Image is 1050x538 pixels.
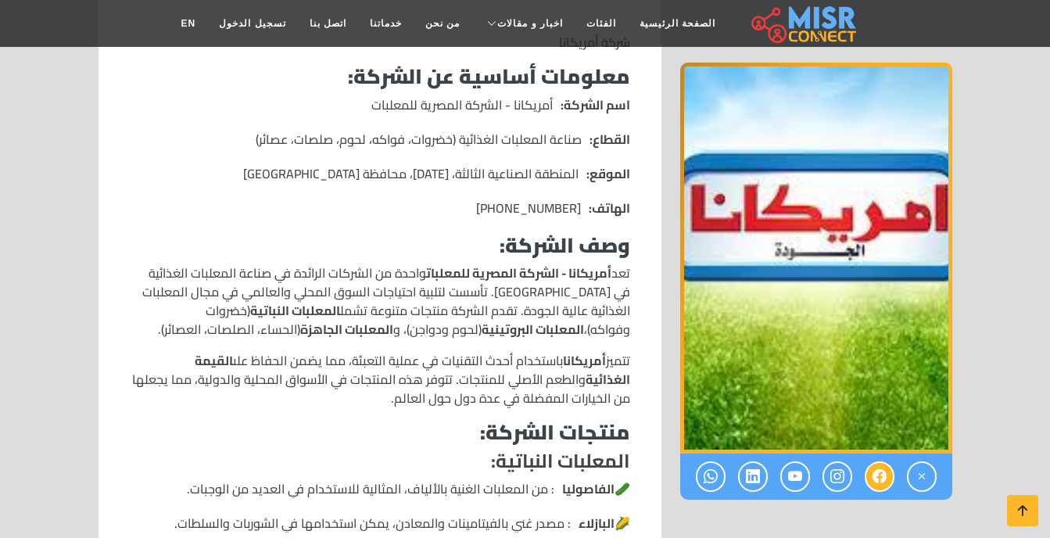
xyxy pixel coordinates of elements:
[130,351,630,407] p: تتميز باستخدام أحدث التقنيات في عملية التعبئة، مما يضمن الحفاظ على والطعم الأصلي للمنتجات. تتوفر ...
[207,9,297,38] a: تسجيل الدخول
[471,9,575,38] a: اخبار و مقالات
[130,264,630,339] p: تعد واحدة من الشركات الرائدة في صناعة المعلبات الغذائية في [GEOGRAPHIC_DATA]. تأسست لتلبية احتياج...
[130,164,630,183] li: المنطقة الصناعية الثالثة، [DATE]، محافظة [GEOGRAPHIC_DATA]
[130,130,630,149] li: صناعة المعلبات الغذائية (خضروات، فواكه، لحوم، صلصات، عصائر)
[130,514,630,533] li: 🌽 : مصدر غني بالفيتامينات والمعادن، يمكن استخدامها في الشوربات والسلطات.
[170,9,208,38] a: EN
[298,9,358,38] a: اتصل بنا
[426,261,611,285] strong: أمريكانا - الشركة المصرية للمعلبات
[480,413,630,451] strong: منتجات الشركة:
[482,317,584,341] strong: المعلبات البروتينية
[414,9,471,38] a: من نحن
[300,317,393,341] strong: المعلبات الجاهزة
[130,95,630,114] li: أمريكانا - الشركة المصرية للمعلبات
[562,479,615,498] strong: الفاصوليا
[563,349,606,372] strong: أمريكانا
[579,514,615,533] strong: البازلاء
[130,199,630,217] li: [PHONE_NUMBER]
[130,479,630,498] li: 🥒 : من المعلبات الغنية بالألياف، المثالية للاستخدام في العديد من الوجبات.
[358,9,414,38] a: خدماتنا
[589,199,630,217] strong: الهاتف:
[586,164,630,183] strong: الموقع:
[500,226,630,264] strong: وصف الشركة:
[348,57,630,95] strong: معلومات أساسية عن الشركة:
[497,16,563,30] span: اخبار و مقالات
[250,299,340,322] strong: المعلبات النباتية
[561,95,630,114] strong: اسم الشركة:
[751,4,856,43] img: main.misr_connect
[491,443,630,479] strong: المعلبات النباتية:
[628,9,727,38] a: الصفحة الرئيسية
[575,9,628,38] a: الفئات
[680,63,952,454] img: شركة أمريكانا
[590,130,630,149] strong: القطاع:
[680,63,952,454] div: 1 / 1
[195,349,630,391] strong: القيمة الغذائية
